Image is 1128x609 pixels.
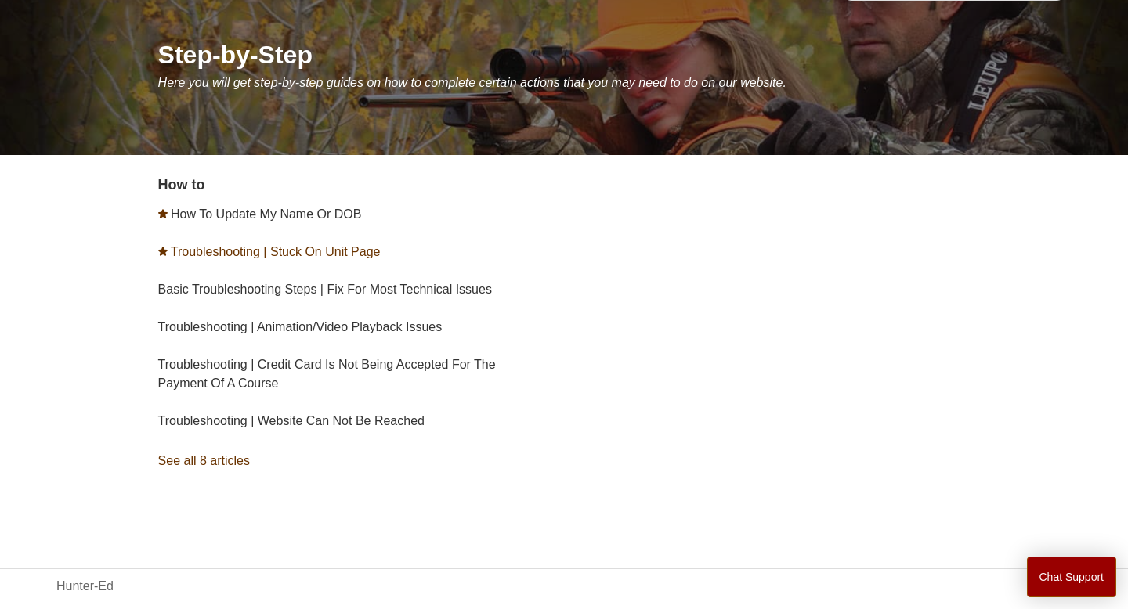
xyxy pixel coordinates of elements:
button: Chat Support [1027,557,1117,597]
a: See all 8 articles [158,440,569,482]
p: Here you will get step-by-step guides on how to complete certain actions that you may need to do ... [158,74,1072,92]
a: Troubleshooting | Animation/Video Playback Issues [158,320,443,333]
a: Hunter-Ed [56,577,114,596]
a: Troubleshooting | Website Can Not Be Reached [158,414,425,427]
a: Basic Troubleshooting Steps | Fix For Most Technical Issues [158,283,492,296]
a: Troubleshooting | Credit Card Is Not Being Accepted For The Payment Of A Course [158,358,496,390]
a: How to [158,177,205,193]
h1: Step-by-Step [158,36,1072,74]
a: Troubleshooting | Stuck On Unit Page [171,245,381,258]
a: How To Update My Name Or DOB [171,207,361,221]
svg: Promoted article [158,247,168,256]
svg: Promoted article [158,209,168,218]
